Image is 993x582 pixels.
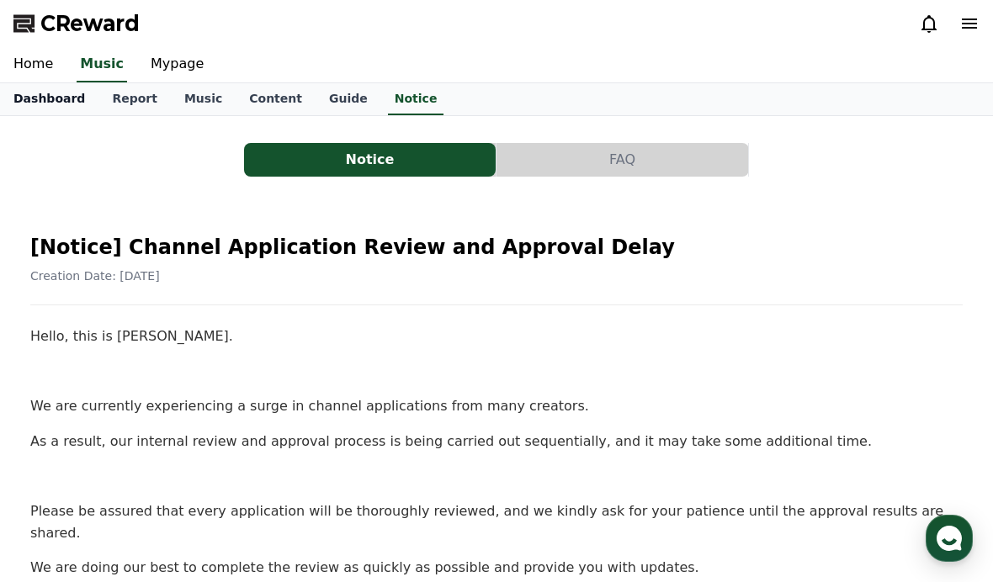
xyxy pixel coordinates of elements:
[40,10,140,37] span: CReward
[13,10,140,37] a: CReward
[171,83,236,115] a: Music
[30,269,160,283] span: Creation Date: [DATE]
[316,83,381,115] a: Guide
[236,83,316,115] a: Content
[77,47,127,82] a: Music
[140,468,189,482] span: Messages
[496,143,748,177] button: FAQ
[43,468,72,481] span: Home
[30,234,963,261] h2: [Notice] Channel Application Review and Approval Delay
[30,500,963,543] p: Please be assured that every application will be thoroughly reviewed, and we kindly ask for your ...
[217,442,323,484] a: Settings
[496,143,749,177] a: FAQ
[111,442,217,484] a: Messages
[30,431,963,452] p: As a result, our internal review and approval process is being carried out sequentially, and it m...
[5,442,111,484] a: Home
[30,557,963,579] p: We are doing our best to complete the review as quickly as possible and provide you with updates.
[30,395,963,417] p: We are currently experiencing a surge in channel applications from many creators.
[249,468,290,481] span: Settings
[244,143,496,177] button: Notice
[388,83,444,115] a: Notice
[30,325,963,347] p: Hello, this is [PERSON_NAME].
[98,83,171,115] a: Report
[137,47,217,82] a: Mypage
